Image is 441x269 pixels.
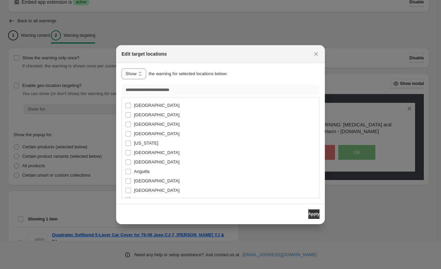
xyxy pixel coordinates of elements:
[134,159,179,165] span: [GEOGRAPHIC_DATA]
[149,70,228,77] p: the warning for selected locations below:
[134,103,179,108] span: [GEOGRAPHIC_DATA]
[308,211,319,217] span: Apply
[134,112,179,117] span: [GEOGRAPHIC_DATA]
[134,150,179,155] span: [GEOGRAPHIC_DATA]
[134,188,179,193] span: [GEOGRAPHIC_DATA]
[134,141,158,146] span: [US_STATE]
[134,169,149,174] span: Anguilla
[311,49,321,59] button: Close
[134,178,179,183] span: [GEOGRAPHIC_DATA]
[134,122,179,127] span: [GEOGRAPHIC_DATA]
[134,197,179,202] span: [GEOGRAPHIC_DATA]
[122,51,167,57] h2: Edit target locations
[134,131,179,136] span: [GEOGRAPHIC_DATA]
[308,209,319,219] button: Apply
